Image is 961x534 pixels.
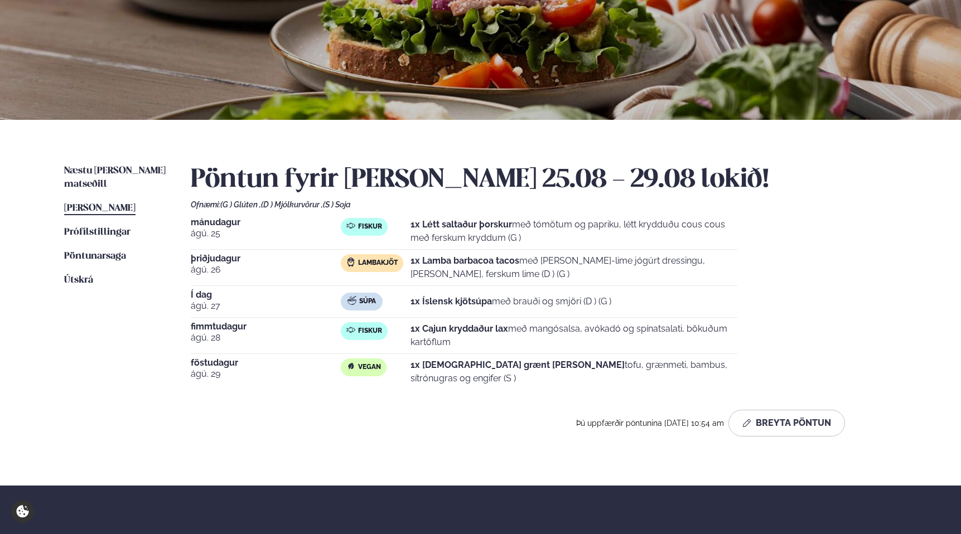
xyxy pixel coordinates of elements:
h2: Pöntun fyrir [PERSON_NAME] 25.08 - 29.08 lokið! [191,164,897,196]
span: föstudagur [191,358,341,367]
img: fish.svg [346,221,355,230]
span: (G ) Glúten , [220,200,261,209]
span: ágú. 27 [191,299,341,313]
span: ágú. 28 [191,331,341,344]
a: Útskrá [64,274,93,287]
strong: 1x [DEMOGRAPHIC_DATA] grænt [PERSON_NAME] [411,360,625,370]
img: Lamb.svg [346,258,355,266]
span: Fiskur [358,222,382,231]
strong: 1x Íslensk kjötsúpa [411,296,492,307]
a: Prófílstillingar [64,226,131,239]
span: Pöntunarsaga [64,251,126,261]
strong: 1x Lamba barbacoa tacos [411,255,519,266]
span: Vegan [358,363,381,372]
strong: 1x Cajun kryddaður lax [411,323,508,334]
img: fish.svg [346,326,355,334]
span: þriðjudagur [191,254,341,263]
div: Ofnæmi: [191,200,897,209]
span: Útskrá [64,275,93,285]
span: Súpa [359,297,376,306]
span: ágú. 26 [191,263,341,276]
span: ágú. 25 [191,227,341,240]
span: (S ) Soja [323,200,351,209]
span: [PERSON_NAME] [64,203,136,213]
p: með tómötum og papriku, létt krydduðu cous cous með ferskum kryddum (G ) [411,218,737,245]
img: soup.svg [347,296,356,305]
a: Pöntunarsaga [64,250,126,263]
p: með brauði og smjöri (D ) (G ) [411,295,611,308]
span: Næstu [PERSON_NAME] matseðill [64,166,166,189]
span: Í dag [191,290,341,299]
span: mánudagur [191,218,341,227]
span: Lambakjöt [358,259,398,268]
p: með mangósalsa, avókadó og spínatsalati, bökuðum kartöflum [411,322,737,349]
span: (D ) Mjólkurvörur , [261,200,323,209]
span: ágú. 29 [191,367,341,381]
a: [PERSON_NAME] [64,202,136,215]
a: Cookie settings [11,500,34,523]
span: Fiskur [358,327,382,336]
img: Vegan.svg [346,362,355,371]
p: tofu, grænmeti, bambus, sítrónugras og engifer (S ) [411,358,737,385]
span: fimmtudagur [191,322,341,331]
p: með [PERSON_NAME]-lime jógúrt dressingu, [PERSON_NAME], ferskum lime (D ) (G ) [411,254,737,281]
a: Næstu [PERSON_NAME] matseðill [64,164,168,191]
span: Þú uppfærðir pöntunina [DATE] 10:54 am [576,419,724,428]
span: Prófílstillingar [64,227,131,237]
button: Breyta Pöntun [728,410,845,436]
strong: 1x Létt saltaður þorskur [411,219,512,230]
